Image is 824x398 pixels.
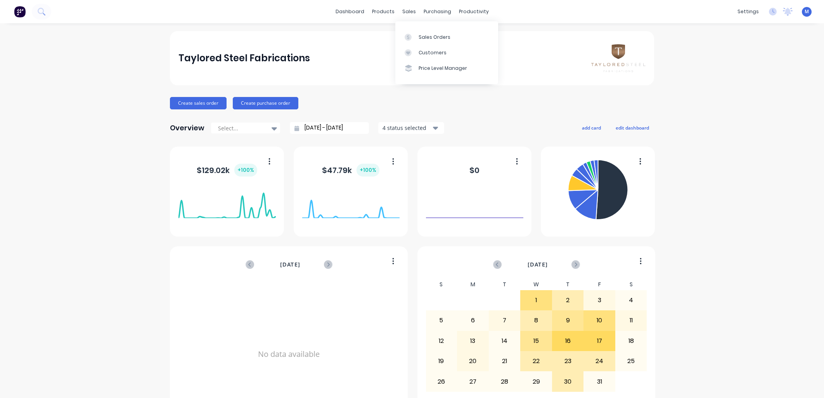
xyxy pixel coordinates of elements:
div: 14 [489,331,520,351]
div: T [489,279,521,290]
div: 17 [584,331,615,351]
div: 2 [552,291,583,310]
div: T [552,279,584,290]
button: add card [577,123,606,133]
div: purchasing [420,6,455,17]
div: sales [398,6,420,17]
div: F [583,279,615,290]
a: Customers [395,45,498,61]
div: 25 [616,351,647,371]
div: Sales Orders [419,34,450,41]
div: 29 [521,372,552,391]
div: 7 [489,311,520,330]
div: 1 [521,291,552,310]
div: 23 [552,351,583,371]
div: 12 [426,331,457,351]
div: 4 status selected [383,124,431,132]
div: 5 [426,311,457,330]
div: + 100 % [234,164,257,177]
div: 31 [584,372,615,391]
span: [DATE] [528,260,548,269]
div: settings [734,6,763,17]
div: $ 47.79k [322,164,379,177]
div: 16 [552,331,583,351]
div: $ 0 [469,164,480,176]
div: + 100 % [357,164,379,177]
div: 3 [584,291,615,310]
div: 22 [521,351,552,371]
div: 26 [426,372,457,391]
img: Taylored Steel Fabrications [591,44,646,72]
div: Taylored Steel Fabrications [178,50,310,66]
div: W [520,279,552,290]
div: 13 [457,331,488,351]
div: 27 [457,372,488,391]
div: 4 [616,291,647,310]
a: dashboard [332,6,368,17]
img: Factory [14,6,26,17]
div: Overview [170,120,204,136]
div: M [457,279,489,290]
button: Create purchase order [233,97,298,109]
div: 24 [584,351,615,371]
div: 21 [489,351,520,371]
div: 20 [457,351,488,371]
div: S [615,279,647,290]
span: M [805,8,809,15]
div: 9 [552,311,583,330]
div: S [426,279,457,290]
a: Price Level Manager [395,61,498,76]
div: 15 [521,331,552,351]
button: 4 status selected [378,122,444,134]
div: 8 [521,311,552,330]
div: productivity [455,6,493,17]
a: Sales Orders [395,29,498,45]
div: 19 [426,351,457,371]
div: 28 [489,372,520,391]
span: [DATE] [280,260,300,269]
div: 18 [616,331,647,351]
div: 6 [457,311,488,330]
button: edit dashboard [611,123,654,133]
div: $ 129.02k [197,164,257,177]
div: 10 [584,311,615,330]
button: Create sales order [170,97,227,109]
div: 11 [616,311,647,330]
div: products [368,6,398,17]
div: 30 [552,372,583,391]
div: Price Level Manager [419,65,467,72]
div: Customers [419,49,447,56]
